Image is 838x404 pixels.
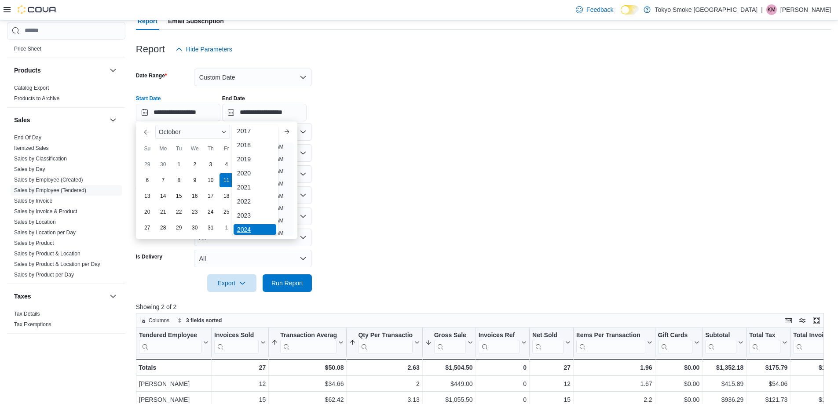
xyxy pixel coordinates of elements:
[140,173,154,187] div: day-6
[478,379,526,389] div: 0
[576,331,645,340] div: Items Per Transaction
[349,331,419,354] button: Qty Per Transaction
[14,85,49,91] a: Catalog Export
[220,205,234,219] div: day-25
[14,66,106,75] button: Products
[358,331,412,354] div: Qty Per Transaction
[280,125,294,139] button: Next month
[14,166,45,172] a: Sales by Day
[14,218,56,226] span: Sales by Location
[204,157,218,171] div: day-3
[204,221,218,235] div: day-31
[14,134,41,141] span: End Of Day
[172,189,186,203] div: day-15
[14,292,106,301] button: Taxes
[149,317,169,324] span: Columns
[768,4,776,15] span: KM
[271,279,303,288] span: Run Report
[207,274,256,292] button: Export
[14,251,81,257] a: Sales by Product & Location
[136,302,831,311] p: Showing 2 of 2
[222,95,245,102] label: End Date
[234,140,276,150] div: 2018
[214,331,259,340] div: Invoices Sold
[156,142,170,156] div: Mo
[14,187,86,193] a: Sales by Employee (Tendered)
[220,173,234,187] div: day-11
[478,331,519,354] div: Invoices Ref
[349,362,419,373] div: 2.63
[658,331,692,354] div: Gift Card Sales
[234,182,276,193] div: 2021
[172,142,186,156] div: Tu
[14,95,59,102] a: Products to Archive
[172,221,186,235] div: day-29
[214,379,266,389] div: 12
[705,331,736,340] div: Subtotal
[140,142,154,156] div: Su
[14,45,41,52] span: Price Sheet
[194,250,312,267] button: All
[155,125,230,139] div: Button. Open the month selector. October is currently selected.
[194,69,312,86] button: Custom Date
[478,331,526,354] button: Invoices Ref
[783,315,794,326] button: Keyboard shortcuts
[14,208,77,215] span: Sales by Invoice & Product
[136,104,220,121] input: Press the down key to enter a popover containing a calendar. Press the escape key to close the po...
[576,379,652,389] div: 1.67
[136,253,162,260] label: Is Delivery
[139,331,209,354] button: Tendered Employee
[271,331,344,354] button: Transaction Average
[136,315,173,326] button: Columns
[136,95,161,102] label: Start Date
[14,135,41,141] a: End Of Day
[14,250,81,257] span: Sales by Product & Location
[172,40,236,58] button: Hide Parameters
[14,84,49,91] span: Catalog Export
[14,229,76,236] a: Sales by Location per Day
[204,173,218,187] div: day-10
[14,321,51,328] span: Tax Exemptions
[220,142,234,156] div: Fr
[140,157,154,171] div: day-29
[220,221,234,235] div: day-1
[705,362,743,373] div: $1,352.18
[234,168,276,178] div: 2020
[234,210,276,221] div: 2023
[139,331,201,354] div: Tendered Employee
[14,271,74,278] span: Sales by Product per Day
[156,157,170,171] div: day-30
[139,157,250,236] div: October, 2024
[425,331,472,354] button: Gross Sales
[705,331,736,354] div: Subtotal
[14,145,49,151] a: Itemized Sales
[14,240,54,246] a: Sales by Product
[14,177,83,183] a: Sales by Employee (Created)
[14,166,45,173] span: Sales by Day
[108,65,118,76] button: Products
[14,272,74,278] a: Sales by Product per Day
[14,145,49,152] span: Itemized Sales
[658,362,699,373] div: $0.00
[188,221,202,235] div: day-30
[14,116,106,124] button: Sales
[14,187,86,194] span: Sales by Employee (Tendered)
[156,173,170,187] div: day-7
[14,229,76,236] span: Sales by Location per Day
[204,142,218,156] div: Th
[300,192,307,199] button: Open list of options
[204,205,218,219] div: day-24
[478,331,519,340] div: Invoices Ref
[188,142,202,156] div: We
[14,156,67,162] a: Sales by Classification
[188,173,202,187] div: day-9
[797,315,808,326] button: Display options
[139,331,201,340] div: Tendered Employee
[300,149,307,157] button: Open list of options
[188,205,202,219] div: day-23
[172,205,186,219] div: day-22
[140,205,154,219] div: day-20
[136,72,167,79] label: Date Range
[14,311,40,317] a: Tax Details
